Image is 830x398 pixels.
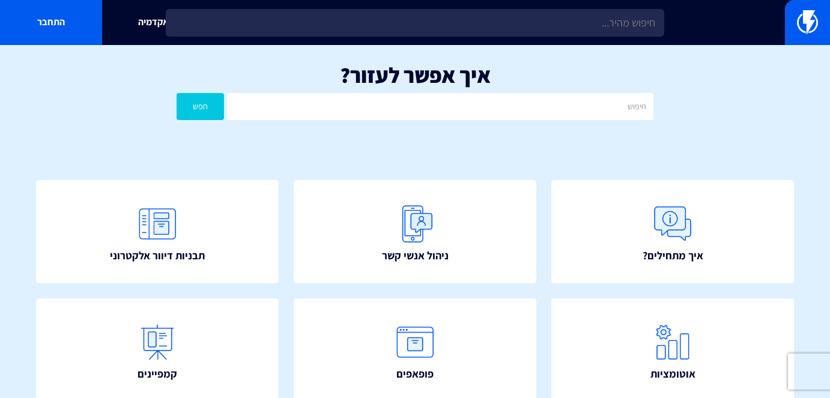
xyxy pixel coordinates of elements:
[110,248,205,264] span: תבניות דיוור אלקטרוני
[396,366,434,382] span: פופאפים
[551,180,794,283] a: איך מתחילים?
[177,93,224,120] button: חפש
[227,93,653,120] input: חיפוש
[36,180,279,283] a: תבניות דיוור אלקטרוני
[294,180,536,283] a: ניהול אנשי קשר
[650,366,695,382] span: אוטומציות
[18,63,812,87] h1: איך אפשר לעזור?
[166,9,664,37] input: חיפוש מהיר...
[138,366,177,382] span: קמפיינים
[643,248,703,264] span: איך מתחילים?
[382,248,449,264] span: ניהול אנשי קשר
